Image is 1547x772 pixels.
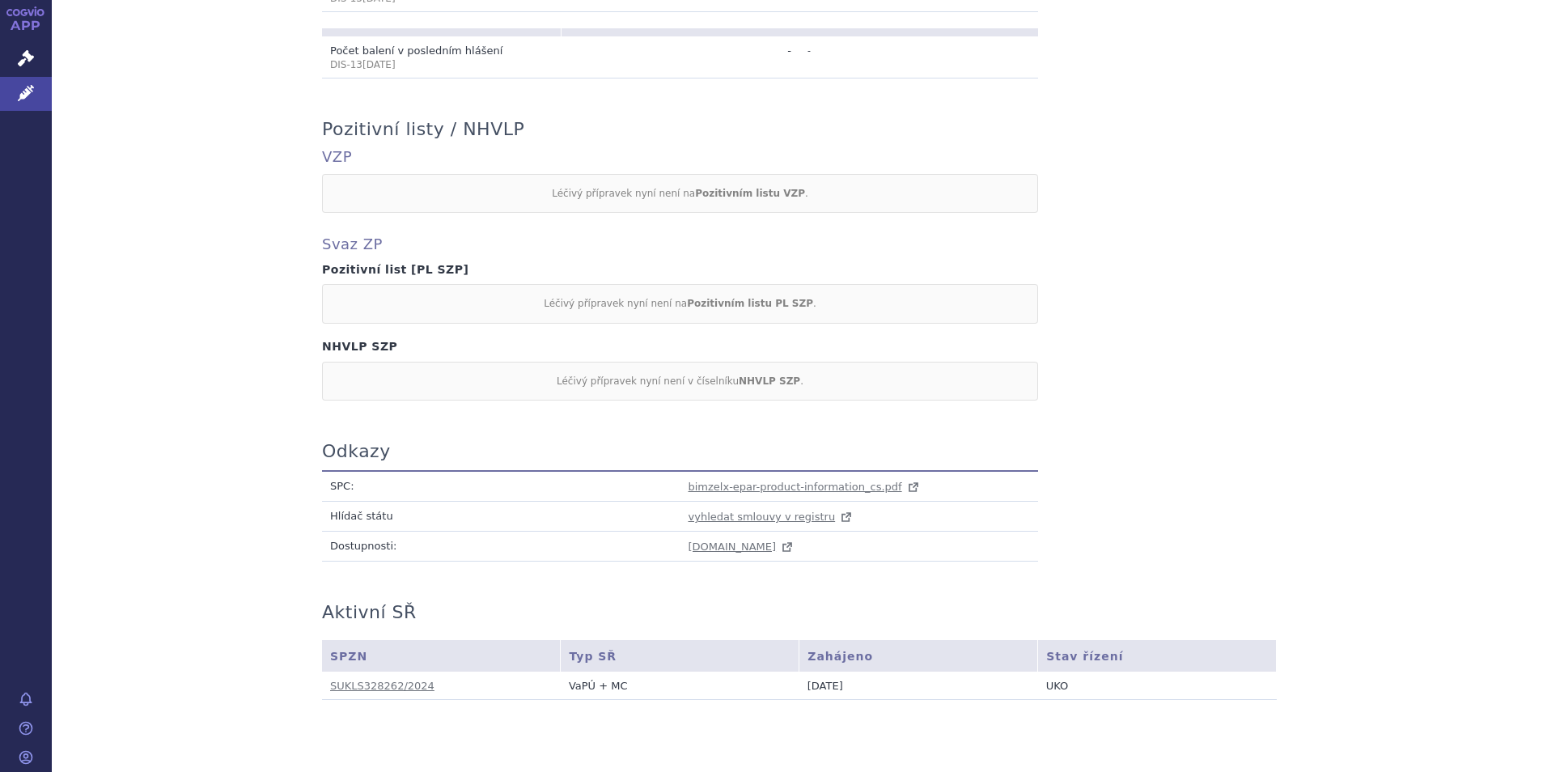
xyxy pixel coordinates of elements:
[799,36,1038,78] td: -
[362,59,396,70] span: [DATE]
[322,471,680,502] td: SPC:
[322,362,1038,401] div: Léčivý přípravek nyní není v číselníku .
[322,441,391,462] h3: Odkazy
[1046,680,1069,692] span: UKO
[322,36,561,78] td: Počet balení v posledním hlášení
[561,36,799,78] td: -
[330,58,553,72] p: DIS-13
[689,511,855,523] a: vyhledat smlouvy v registru
[322,340,1277,354] h4: NHVLP SZP
[322,174,1038,213] div: Léčivý přípravek nyní není na .
[322,235,1277,253] h4: Svaz ZP
[322,119,524,140] h3: Pozitivní listy / NHVLP
[687,298,813,309] strong: Pozitivním listu PL SZP
[561,640,799,672] th: Typ SŘ
[689,541,796,553] a: [DOMAIN_NAME]
[689,541,777,553] span: [DOMAIN_NAME]
[799,640,1038,672] th: Zahájeno
[807,680,843,692] span: [DATE]
[322,263,1277,277] h4: Pozitivní list [PL SZP]
[330,680,434,692] a: SUKLS328262/2024
[739,375,800,387] strong: NHVLP SZP
[689,481,922,493] a: bimzelx-epar-product-information_cs.pdf
[322,532,680,562] td: Dostupnosti:
[322,284,1038,323] div: Léčivý přípravek nyní není na .
[322,148,1277,166] h4: VZP
[561,672,799,700] td: VaPÚ + MC
[689,481,902,493] span: bimzelx-epar-product-information_cs.pdf
[1038,640,1277,672] th: Stav řízení
[322,602,417,623] h3: Aktivní SŘ
[689,511,836,523] span: vyhledat smlouvy v registru
[695,188,805,199] strong: Pozitivním listu VZP
[322,640,561,672] th: SPZN
[322,502,680,532] td: Hlídač státu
